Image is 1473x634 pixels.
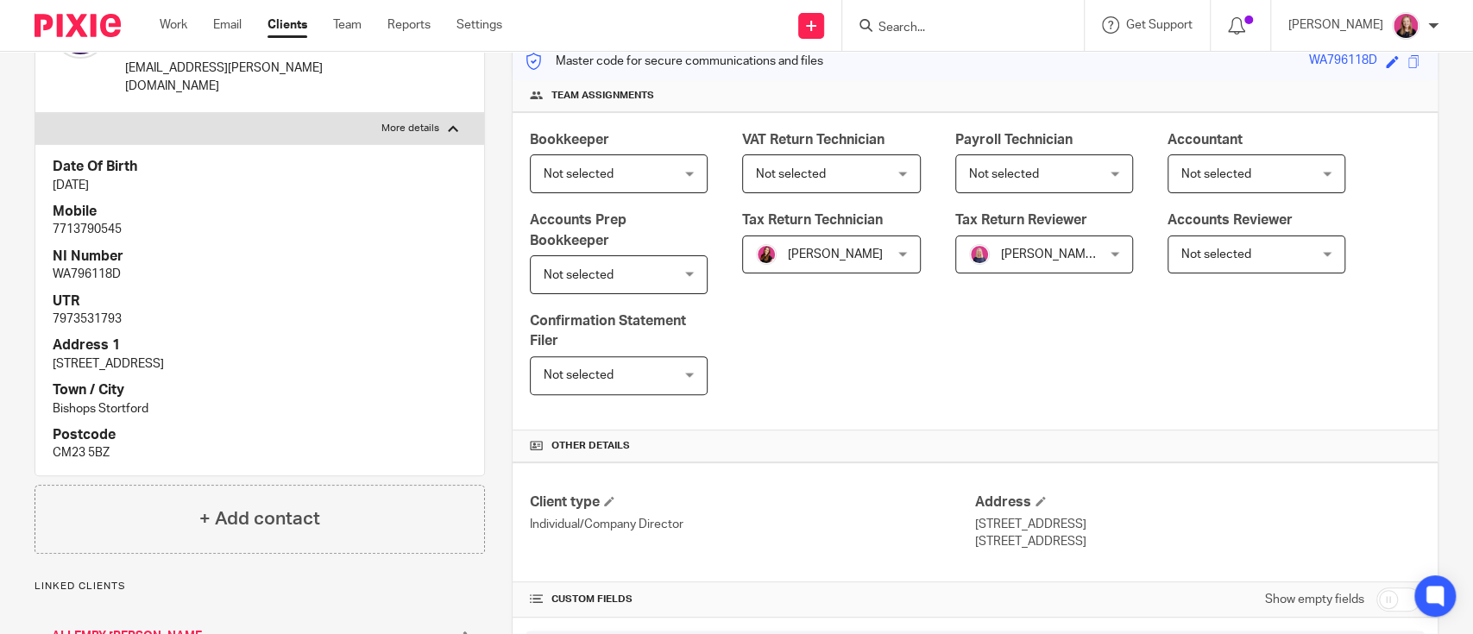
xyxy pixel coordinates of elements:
span: Tax Return Technician [742,213,883,227]
span: Not selected [1181,248,1251,261]
a: Email [213,16,242,34]
p: CM23 5BZ [53,444,467,461]
a: Clients [268,16,307,34]
span: Not selected [1181,168,1251,180]
a: Work [160,16,187,34]
span: Not selected [544,269,614,281]
p: 7713790545 [53,221,467,238]
p: [STREET_ADDRESS] [975,516,1420,533]
span: Get Support [1126,19,1193,31]
h4: + Add contact [199,505,320,532]
h4: NI Number [53,248,467,266]
span: Bookkeeper [530,133,609,147]
label: Show empty fields [1265,591,1364,608]
h4: Address 1 [53,336,467,355]
h4: Address [975,493,1420,512]
span: Confirmation Statement Filer [530,314,686,348]
p: [DATE] [53,177,467,194]
h4: CUSTOM FIELDS [530,593,975,606]
img: Pixie [35,14,121,37]
div: WA796118D [1309,52,1377,72]
p: Individual/Company Director [530,516,975,533]
p: [PERSON_NAME] [1288,16,1383,34]
p: Linked clients [35,580,485,593]
h4: Town / City [53,381,467,399]
a: Reports [387,16,431,34]
span: Team assignments [551,89,654,103]
span: [PERSON_NAME] [788,248,883,261]
p: 7973531793 [53,311,467,328]
span: Not selected [544,168,614,180]
span: Tax Return Reviewer [955,213,1087,227]
p: More details [381,122,439,135]
p: [EMAIL_ADDRESS][PERSON_NAME][DOMAIN_NAME] [125,60,415,95]
span: Other details [551,439,630,453]
span: Accounts Prep Bookkeeper [530,213,626,247]
h4: UTR [53,292,467,311]
span: [PERSON_NAME] FCCA [1001,248,1130,261]
span: Not selected [544,369,614,381]
h4: Date Of Birth [53,158,467,176]
img: 21.png [756,244,777,265]
h4: Client type [530,493,975,512]
a: Settings [456,16,502,34]
a: Team [333,16,362,34]
p: WA796118D [53,266,467,283]
h4: Mobile [53,203,467,221]
p: Bishops Stortford [53,400,467,417]
img: Team%20headshots.png [1392,12,1419,40]
span: Not selected [756,168,826,180]
span: Accountant [1168,133,1243,147]
h4: Postcode [53,426,467,444]
span: VAT Return Technician [742,133,884,147]
p: [STREET_ADDRESS] [53,355,467,373]
img: Cheryl%20Sharp%20FCCA.png [969,244,990,265]
p: Master code for secure communications and files [526,53,823,70]
span: Payroll Technician [955,133,1073,147]
span: Accounts Reviewer [1168,213,1293,227]
span: Not selected [969,168,1039,180]
input: Search [877,21,1032,36]
p: [STREET_ADDRESS] [975,533,1420,550]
